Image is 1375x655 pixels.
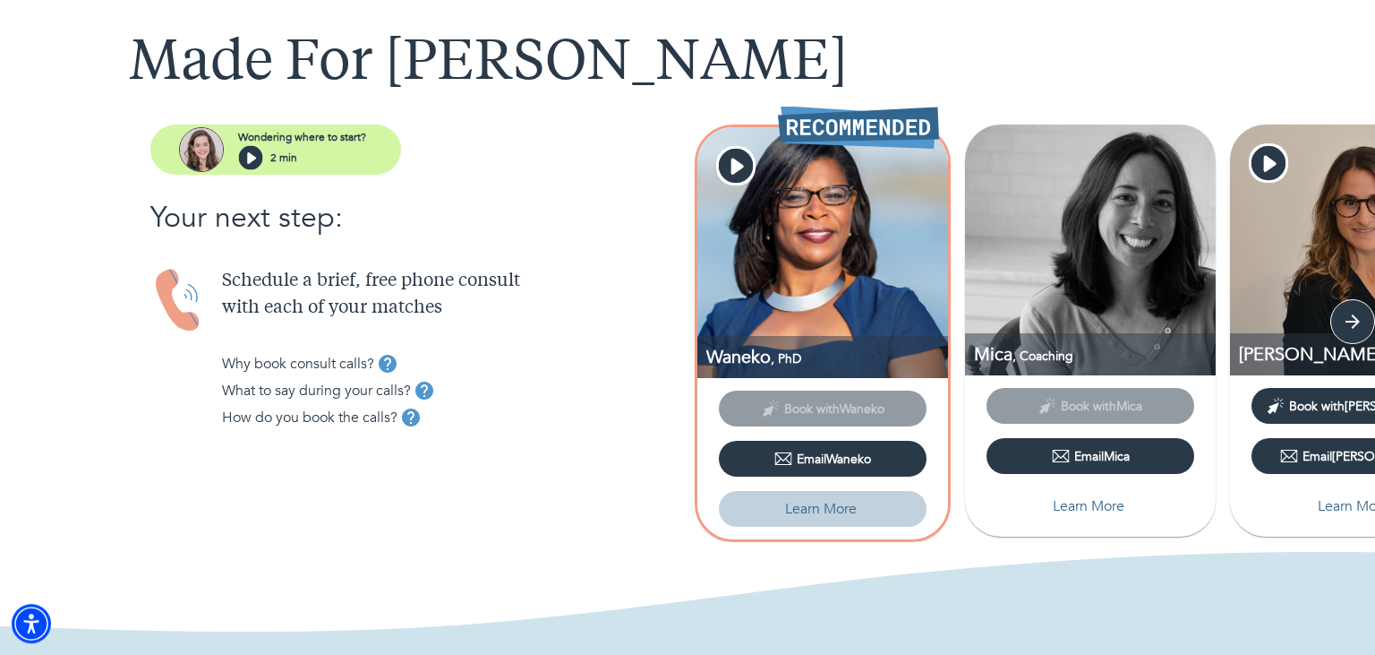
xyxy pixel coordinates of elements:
img: assistant [179,127,224,172]
p: Schedule a brief, free phone consult with each of your matches [222,268,687,322]
button: Learn More [719,491,927,527]
button: tooltip [397,404,424,431]
p: Your next step: [150,196,687,239]
div: Email Waneko [774,450,871,468]
span: This provider has not yet shared their calendar link. Please email the provider to schedule [986,397,1194,414]
p: How do you book the calls? [222,407,397,428]
span: , Coaching [1012,348,1073,365]
img: Mica Diamond profile [965,125,1216,375]
img: Recommended Therapist [778,106,939,149]
div: Accessibility Menu [12,604,51,643]
button: EmailWaneko [719,441,927,477]
p: What to say during your calls? [222,380,411,401]
button: tooltip [374,350,401,377]
p: Wondering where to start? [238,129,366,145]
button: tooltip [411,377,438,404]
p: Learn More [1053,496,1124,517]
img: Handset [150,268,208,333]
div: Email Mica [1052,447,1130,465]
p: Learn More [785,498,857,520]
button: Learn More [986,488,1194,524]
p: 2 min [270,150,297,166]
button: EmailMica [986,438,1194,474]
button: assistantWondering where to start?2 min [150,125,401,175]
span: , PhD [771,350,801,367]
p: Why book consult calls? [222,353,374,375]
h1: Made For [PERSON_NAME] [129,32,1246,97]
p: Waneko [706,345,948,369]
img: Waneko Bivens-Saxton profile [697,127,948,378]
p: Mica [974,342,1216,366]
